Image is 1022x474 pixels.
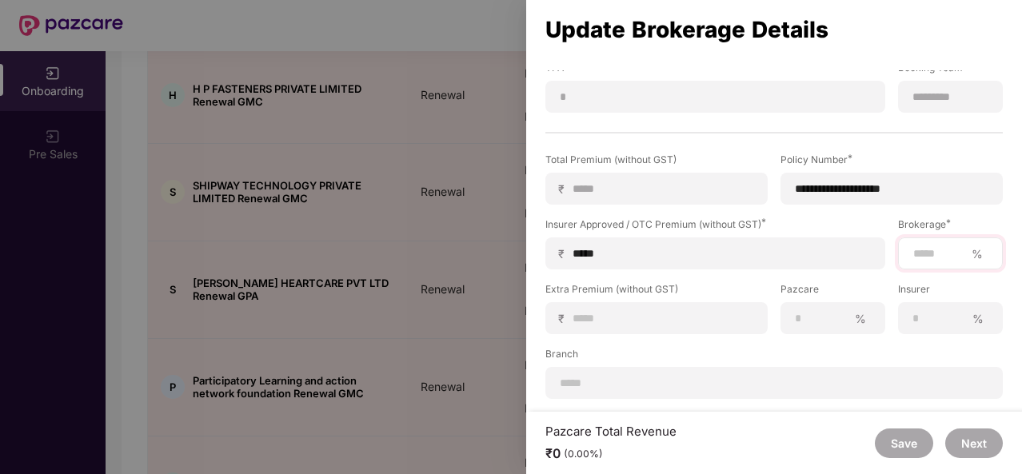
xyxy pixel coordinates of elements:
[898,282,1003,302] label: Insurer
[898,217,1003,231] div: Brokerage
[780,153,1003,166] div: Policy Number
[545,282,768,302] label: Extra Premium (without GST)
[545,445,677,462] div: ₹0
[945,428,1003,458] button: Next
[545,153,768,173] label: Total Premium (without GST)
[965,246,989,261] span: %
[898,61,1003,81] label: Booking Team
[848,311,872,326] span: %
[780,282,885,302] label: Pazcare
[558,311,571,326] span: ₹
[545,21,1003,38] div: Update Brokerage Details
[545,347,1003,367] label: Branch
[545,61,885,81] label: TPA
[545,217,885,231] div: Insurer Approved / OTC Premium (without GST)
[564,448,603,460] div: (0.00%)
[545,424,677,439] div: Pazcare Total Revenue
[966,311,990,326] span: %
[558,181,571,197] span: ₹
[875,428,933,458] button: Save
[558,246,571,261] span: ₹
